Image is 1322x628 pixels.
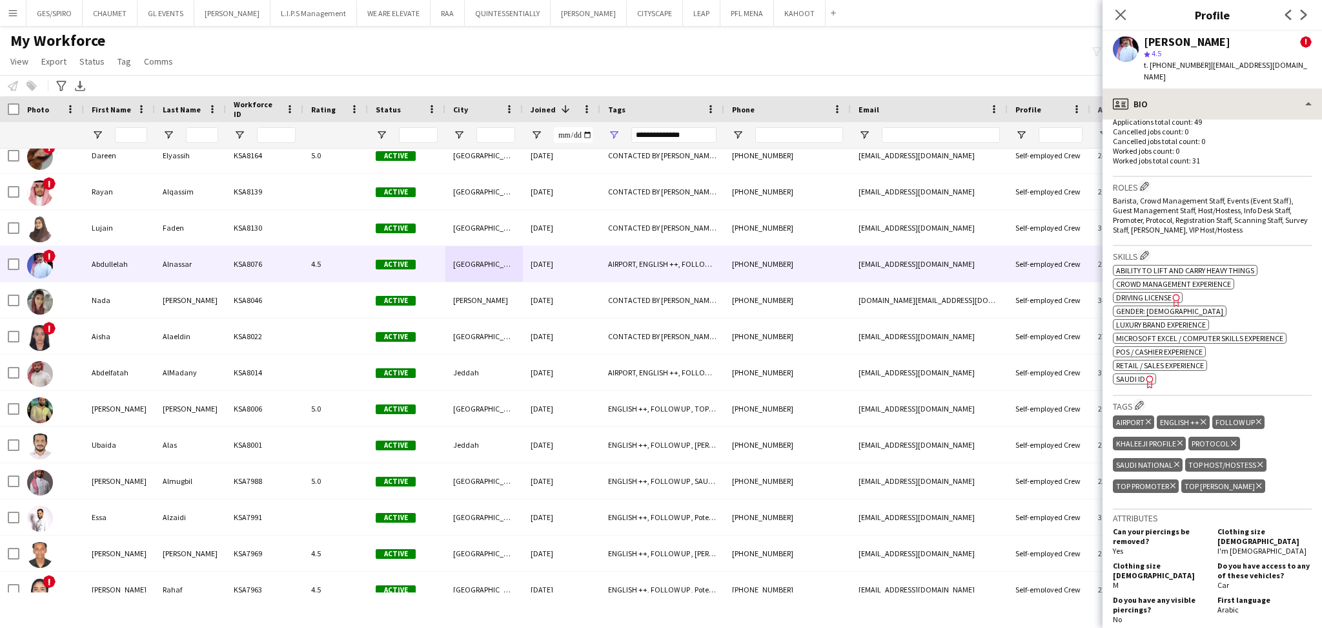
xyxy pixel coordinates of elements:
div: 4.5 [303,572,368,607]
div: Abdelfatah [84,355,155,390]
div: Self-employed Crew [1008,463,1090,499]
input: Last Name Filter Input [186,127,218,143]
div: [PERSON_NAME] [84,463,155,499]
div: 28 [1090,391,1144,426]
span: First Name [92,105,131,114]
app-action-btn: Export XLSX [72,78,88,94]
span: Driving License [1116,293,1172,302]
span: ! [43,249,56,262]
span: 4.5 [1152,48,1161,58]
div: [PHONE_NUMBER] [724,319,851,354]
span: Comms [144,56,173,67]
div: 5.0 [303,391,368,426]
span: Active [376,404,416,414]
button: Open Filter Menu [1015,129,1027,141]
div: ENGLISH ++, FOLLOW UP , Potential Freelancer Training, [DEMOGRAPHIC_DATA][GEOGRAPHIC_DATA], TOP H... [600,499,724,535]
button: [PERSON_NAME] [194,1,270,26]
div: Alas [155,427,226,463]
span: Active [376,260,416,269]
div: [EMAIL_ADDRESS][DOMAIN_NAME] [851,174,1008,209]
input: Email Filter Input [882,127,1000,143]
div: [EMAIL_ADDRESS][DOMAIN_NAME] [851,391,1008,426]
div: ENGLISH ++, FOLLOW UP , [PERSON_NAME] PROFILE, TOP [PERSON_NAME] [600,427,724,463]
div: KSA8164 [226,138,303,173]
div: [GEOGRAPHIC_DATA] [445,536,523,571]
input: City Filter Input [476,127,515,143]
div: 5.0 [303,138,368,173]
div: [GEOGRAPHIC_DATA] [445,391,523,426]
div: Self-employed Crew [1008,572,1090,607]
div: ENGLISH ++, FOLLOW UP , SAUDI NATIONAL, TOP HOST/HOSTESS, TOP [PERSON_NAME] [600,463,724,499]
input: Workforce ID Filter Input [257,127,296,143]
div: [PERSON_NAME] [84,391,155,426]
div: KSA8022 [226,319,303,354]
div: CONTACTED BY [PERSON_NAME], ENGLISH ++, FOLLOW UP , [PERSON_NAME] PROFILE, TOP HOST/HOSTESS, TOP ... [600,319,724,354]
button: CHAUMET [83,1,137,26]
h5: First language [1217,595,1312,605]
div: [DATE] [523,391,600,426]
span: t. [PHONE_NUMBER] [1144,60,1211,70]
span: City [453,105,468,114]
div: [PHONE_NUMBER] [724,391,851,426]
input: Status Filter Input [399,127,438,143]
img: Lujain Faden [27,216,53,242]
img: Rayan Alqassim [27,180,53,206]
div: 34 [1090,282,1144,318]
div: [EMAIL_ADDRESS][DOMAIN_NAME] [851,427,1008,463]
div: 21 [1090,536,1144,571]
div: Elyassih [155,138,226,173]
img: Abdullah Almugbil [27,470,53,496]
button: Open Filter Menu [453,129,465,141]
span: Luxury brand experience [1116,320,1206,330]
div: SAUDI NATIONAL [1113,458,1183,472]
div: [DATE] [523,319,600,354]
div: 23 [1090,463,1144,499]
h3: Roles [1113,180,1312,193]
span: ! [43,322,56,335]
button: Open Filter Menu [163,129,174,141]
button: KAHOOT [774,1,826,26]
span: M [1113,580,1119,590]
span: Tag [117,56,131,67]
button: GES/SPIRO [26,1,83,26]
div: [PERSON_NAME] [84,572,155,607]
span: Active [376,585,416,595]
h3: Attributes [1113,512,1312,524]
span: ! [43,177,56,190]
div: [DOMAIN_NAME][EMAIL_ADDRESS][DOMAIN_NAME] [851,282,1008,318]
a: Tag [112,53,136,70]
button: Open Filter Menu [531,129,542,141]
input: Phone Filter Input [755,127,843,143]
div: 31 [1090,499,1144,535]
div: [DATE] [523,427,600,463]
div: [DATE] [523,355,600,390]
div: Faden [155,210,226,246]
span: Email [859,105,879,114]
div: Dareen [84,138,155,173]
p: Worked jobs total count: 31 [1113,156,1312,165]
a: Comms [139,53,178,70]
h5: Clothing size [DEMOGRAPHIC_DATA] [1217,527,1312,546]
p: Worked jobs count: 0 [1113,146,1312,156]
div: [GEOGRAPHIC_DATA] [445,499,523,535]
div: [EMAIL_ADDRESS][DOMAIN_NAME] [851,499,1008,535]
div: Nada [84,282,155,318]
span: Retail / Sales experience [1116,361,1204,370]
div: Lujain [84,210,155,246]
div: ENGLISH ++, FOLLOW UP , Potential Freelancer Training, PROTOCOL, SAUDI NATIONAL, TOP [PERSON_NAME] [600,572,724,607]
div: Self-employed Crew [1008,536,1090,571]
img: Khalid Mohammed [27,542,53,568]
button: Open Filter Menu [608,129,620,141]
span: Workforce ID [234,99,280,119]
div: 5.0 [303,463,368,499]
div: [PHONE_NUMBER] [724,427,851,463]
span: Active [376,513,416,523]
img: Abdullelah Alnassar [27,253,53,278]
div: ENGLISH ++, FOLLOW UP , TOP HOST/HOSTESS, TOP PROMOTER, TOP [PERSON_NAME] [600,391,724,426]
div: Self-employed Crew [1008,246,1090,282]
button: Open Filter Menu [234,129,245,141]
p: Applications total count: 49 [1113,117,1312,127]
div: Essa [84,499,155,535]
div: 4.5 [303,246,368,282]
span: Joined [531,105,556,114]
